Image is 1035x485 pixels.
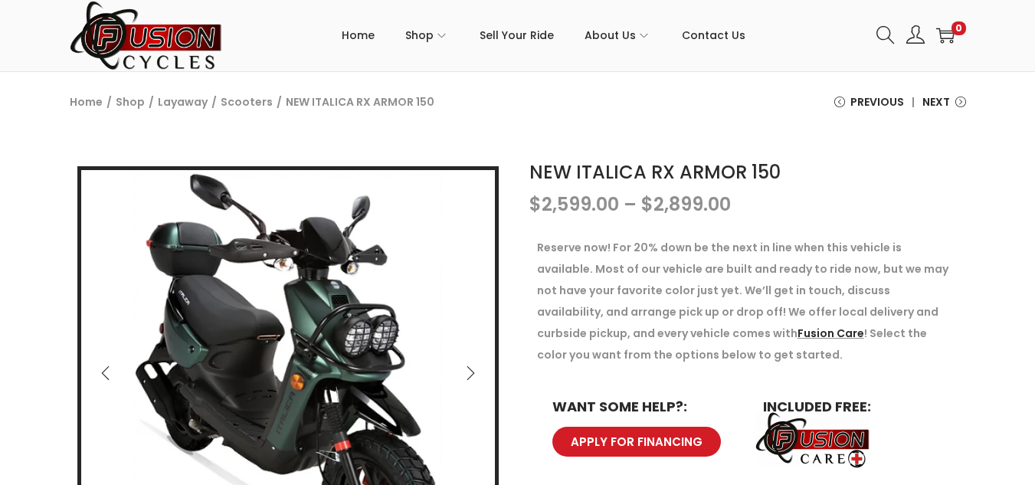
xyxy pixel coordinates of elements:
[211,91,217,113] span: /
[116,94,145,110] a: Shop
[922,91,950,113] span: Next
[277,91,282,113] span: /
[571,436,703,447] span: APPLY FOR FINANCING
[158,94,208,110] a: Layaway
[223,1,865,70] nav: Primary navigation
[221,94,273,110] a: Scooters
[454,356,487,390] button: Next
[342,16,375,54] span: Home
[585,16,636,54] span: About Us
[850,91,904,113] span: Previous
[552,427,721,457] a: APPLY FOR FINANCING
[922,91,966,124] a: Next
[641,192,653,217] span: $
[641,192,731,217] bdi: 2,899.00
[89,356,123,390] button: Previous
[585,1,651,70] a: About Us
[682,16,745,54] span: Contact Us
[763,400,943,414] h6: INCLUDED FREE:
[552,400,732,414] h6: WANT SOME HELP?:
[342,1,375,70] a: Home
[405,1,449,70] a: Shop
[286,91,434,113] span: NEW ITALICA RX ARMOR 150
[480,16,554,54] span: Sell Your Ride
[624,192,637,217] span: –
[936,26,955,44] a: 0
[529,192,619,217] bdi: 2,599.00
[405,16,434,54] span: Shop
[682,1,745,70] a: Contact Us
[480,1,554,70] a: Sell Your Ride
[70,94,103,110] a: Home
[834,91,904,124] a: Previous
[106,91,112,113] span: /
[149,91,154,113] span: /
[537,237,958,365] p: Reserve now! For 20% down be the next in line when this vehicle is available. Most of our vehicle...
[798,326,864,341] a: Fusion Care
[529,192,542,217] span: $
